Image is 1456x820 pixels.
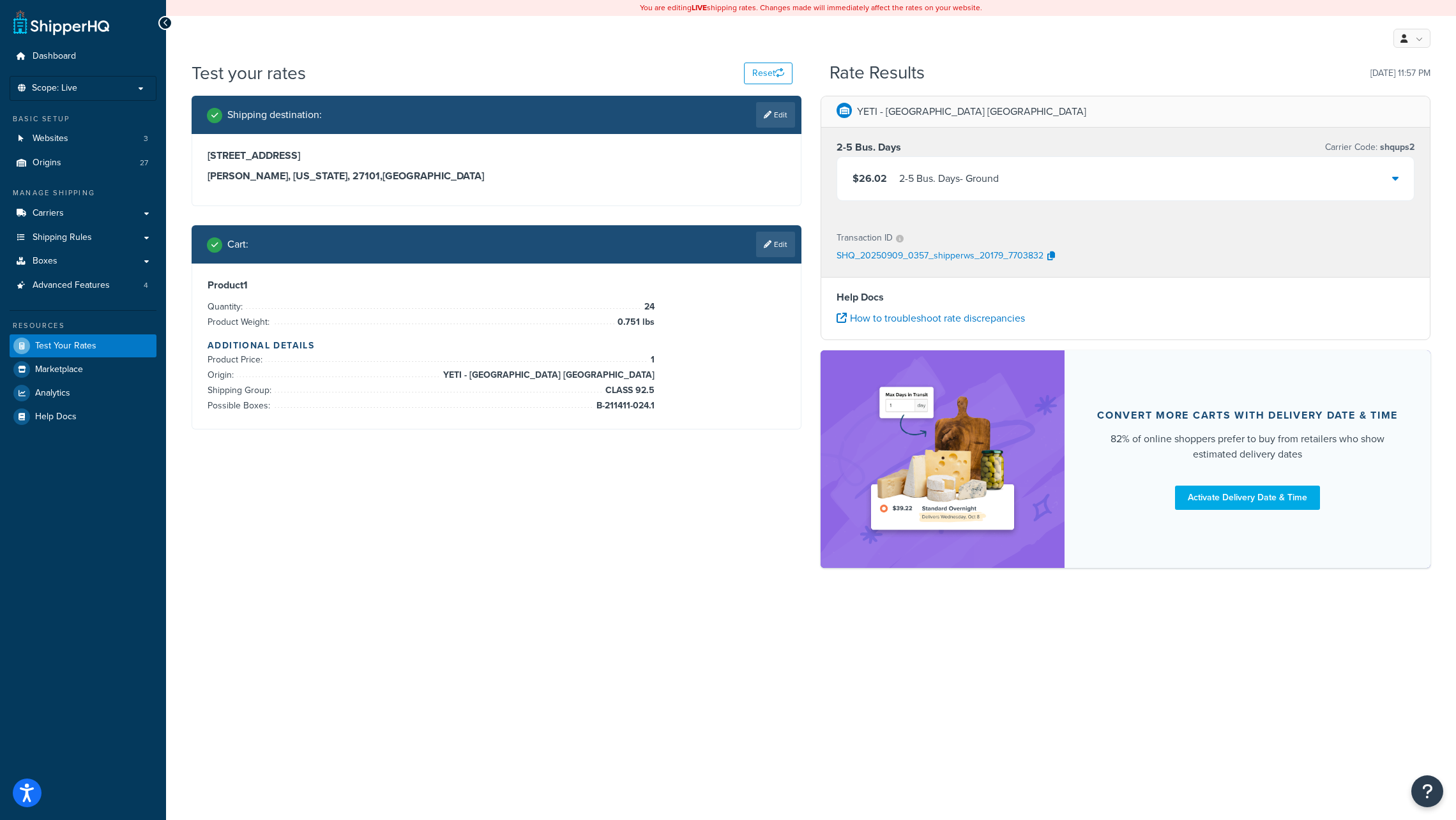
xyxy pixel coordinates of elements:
span: 3 [144,133,148,144]
span: Advanced Features [33,280,110,291]
img: feature-image-ddt-36eae7f7280da8017bfb280eaccd9c446f90b1fe08728e4019434db127062ab4.png [863,369,1022,549]
span: CLASS 92.5 [602,383,655,398]
a: Dashboard [10,45,156,68]
a: Activate Delivery Date & Time [1175,486,1320,510]
div: Basic Setup [10,114,156,124]
h4: Additional Details [208,339,785,352]
span: Shipping Rules [33,232,92,243]
span: Boxes [33,256,57,267]
button: Open Resource Center [1411,775,1443,807]
span: 0.751 lbs [614,315,655,330]
a: Marketplace [10,358,156,381]
a: Test Your Rates [10,334,156,357]
span: 24 [641,299,655,315]
div: 82% of online shoppers prefer to buy from retailers who show estimated delivery dates [1095,431,1400,462]
h4: Help Docs [837,290,1414,305]
a: Carriers [10,202,156,225]
p: SHQ_20250909_0357_shipperws_20179_7703832 [837,247,1043,266]
span: Quantity: [208,300,246,313]
p: Transaction ID [837,229,893,247]
li: Websites [10,127,156,151]
a: Boxes [10,250,156,273]
div: Convert more carts with delivery date & time [1097,409,1398,422]
div: Manage Shipping [10,188,156,198]
span: Possible Boxes: [208,399,273,412]
h2: Shipping destination : [227,109,322,121]
h3: 2-5 Bus. Days [837,141,901,154]
h2: Rate Results [830,63,925,83]
h3: [STREET_ADDRESS] [208,149,785,162]
h2: Cart : [227,239,248,250]
li: Advanced Features [10,274,156,297]
span: B-211411-024.1 [593,398,655,414]
span: Scope: Live [32,83,77,94]
li: Origins [10,151,156,175]
a: Websites3 [10,127,156,151]
a: Origins27 [10,151,156,175]
span: 27 [140,158,148,168]
a: Edit [756,232,795,257]
span: Test Your Rates [35,341,96,352]
div: 2-5 Bus. Days - Ground [899,170,999,188]
span: Product Weight: [208,315,273,329]
span: 1 [648,352,655,368]
b: LIVE [692,2,707,13]
span: Help Docs [35,412,77,422]
h3: Product 1 [208,279,785,292]
h3: [PERSON_NAME], [US_STATE], 27101 , [GEOGRAPHIC_DATA] [208,170,785,183]
a: Edit [756,102,795,128]
p: Carrier Code: [1325,138,1414,156]
a: Help Docs [10,405,156,428]
a: Advanced Features4 [10,274,156,297]
a: Shipping Rules [10,226,156,250]
span: shqups2 [1377,140,1414,154]
span: Origin: [208,368,237,382]
span: Shipping Group: [208,384,275,397]
span: Analytics [35,388,70,399]
span: $26.02 [853,171,887,186]
span: Dashboard [33,51,76,62]
span: 4 [144,280,148,291]
span: YETI - [GEOGRAPHIC_DATA] [GEOGRAPHIC_DATA] [440,368,655,383]
a: How to troubleshoot rate discrepancies [837,311,1025,325]
span: Marketplace [35,364,83,375]
div: Resources [10,320,156,331]
p: YETI - [GEOGRAPHIC_DATA] [GEOGRAPHIC_DATA] [857,103,1086,121]
span: Carriers [33,208,64,219]
span: Websites [33,133,68,144]
a: Analytics [10,382,156,405]
p: [DATE] 11:57 PM [1370,64,1430,82]
h1: Test your rates [192,61,306,86]
button: Reset [744,63,792,84]
span: Origins [33,158,61,168]
span: Product Price: [208,353,266,366]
